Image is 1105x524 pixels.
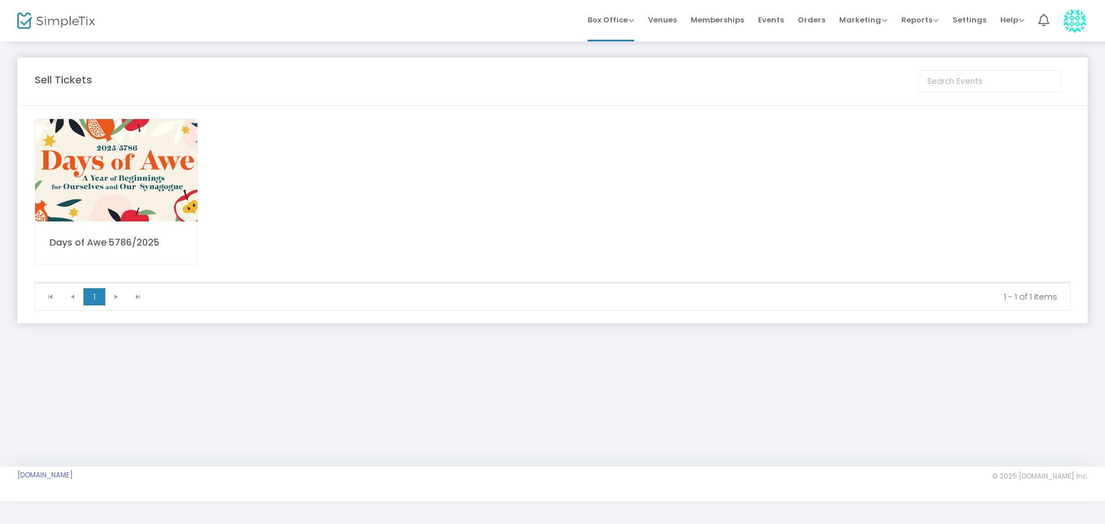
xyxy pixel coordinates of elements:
[918,70,1062,93] input: Search Events
[35,72,92,87] m-panel-title: Sell Tickets
[901,14,939,25] span: Reports
[83,288,105,305] span: Page 1
[992,472,1088,481] span: © 2025 [DOMAIN_NAME] Inc.
[798,5,825,35] span: Orders
[1000,14,1024,25] span: Help
[648,5,677,35] span: Venues
[758,5,784,35] span: Events
[588,14,634,25] span: Box Office
[952,5,986,35] span: Settings
[691,5,744,35] span: Memberships
[49,236,183,250] div: Days of Awe 5786/2025
[17,471,73,480] a: [DOMAIN_NAME]
[157,291,1057,303] kendo-pager-info: 1 - 1 of 1 items
[35,282,1070,283] div: Data table
[35,119,197,221] img: TicketEmailImage.png
[839,14,887,25] span: Marketing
